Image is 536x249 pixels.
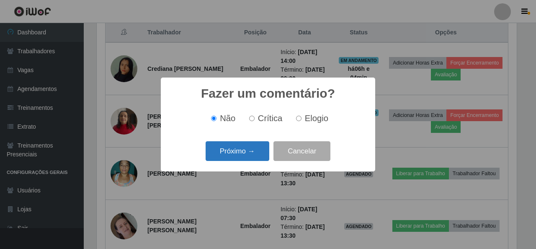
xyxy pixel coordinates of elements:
span: Crítica [258,114,283,123]
h2: Fazer um comentário? [201,86,335,101]
input: Crítica [249,116,255,121]
input: Não [211,116,216,121]
span: Não [220,114,235,123]
input: Elogio [296,116,301,121]
span: Elogio [305,114,328,123]
button: Cancelar [273,141,330,161]
button: Próximo → [206,141,269,161]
